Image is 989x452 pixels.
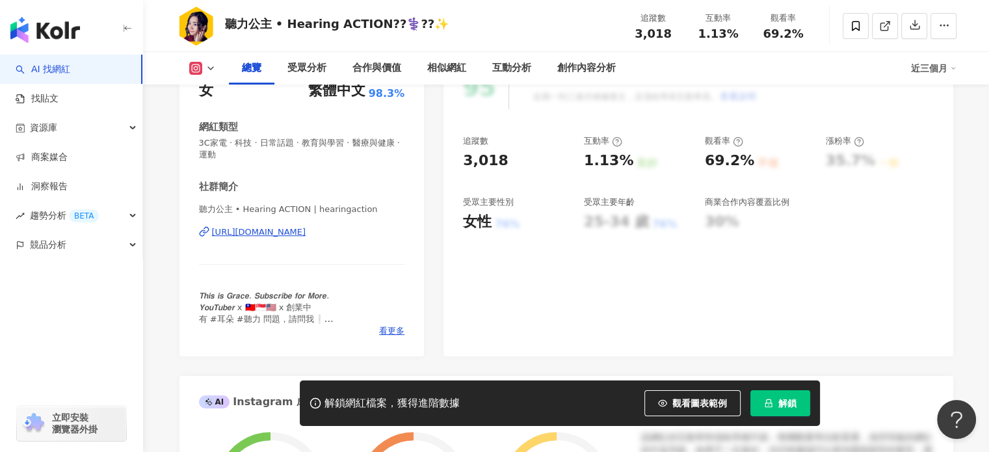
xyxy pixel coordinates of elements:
div: 受眾分析 [287,60,326,76]
div: 追蹤數 [629,12,678,25]
span: 69.2% [763,27,803,40]
span: 聽力公主 • Hearing ACTION | hearingaction [199,204,405,215]
a: searchAI 找網紅 [16,63,70,76]
div: 漲粉率 [826,135,864,147]
div: 互動率 [584,135,622,147]
button: 解鎖 [750,390,810,416]
div: 解鎖網紅檔案，獲得進階數據 [324,397,460,410]
span: 1.13% [698,27,738,40]
span: 3,018 [635,27,672,40]
a: 找貼文 [16,92,59,105]
div: 合作與價值 [352,60,401,76]
div: 追蹤數 [463,135,488,147]
a: 商案媒合 [16,151,68,164]
div: 近三個月 [911,58,956,79]
div: 互動分析 [492,60,531,76]
span: 資源庫 [30,113,57,142]
div: 1.13% [584,151,633,171]
div: 3,018 [463,151,508,171]
div: BETA [69,209,99,222]
span: 觀看圖表範例 [672,398,727,408]
div: 聽力公主 • Hearing ACTION??‍⚕️??✨ [225,16,449,32]
span: lock [764,399,773,408]
a: 洞察報告 [16,180,68,193]
div: 觀看率 [705,135,743,147]
span: 競品分析 [30,230,66,259]
div: 相似網紅 [427,60,466,76]
img: chrome extension [21,413,46,434]
a: chrome extension立即安裝 瀏覽器外掛 [17,406,126,441]
span: 𝙏𝙝𝙞𝙨 𝙞𝙨 𝙂𝙧𝙖𝙘𝙚. 𝙎𝙪𝙗𝙨𝙘𝙧𝙞𝙗𝙚 𝙛𝙤𝙧 𝙈𝙤𝙧𝙚. 𝙔𝙤𝙪𝙏𝙪𝙗𝙚𝙧 x 🇹🇼🇸🇬🇺🇸 x 創業中 有 #耳朵 #聽力 問題，請問我❕ 不定期開箱 #助聽器 #輔聽器 #耳機 [199,291,338,336]
span: 3C家電 · 科技 · 日常話題 · 教育與學習 · 醫療與健康 · 運動 [199,137,405,161]
span: 看更多 [379,325,404,337]
img: logo [10,17,80,43]
div: 創作內容分析 [557,60,616,76]
div: 互動率 [694,12,743,25]
div: 受眾主要年齡 [584,196,635,208]
div: 69.2% [705,151,754,171]
div: 繁體中文 [308,81,365,101]
div: 網紅類型 [199,120,238,134]
span: rise [16,211,25,220]
div: 商業合作內容覆蓋比例 [705,196,789,208]
div: 女 [199,81,213,101]
span: 解鎖 [778,398,797,408]
div: 女性 [463,212,492,232]
button: 觀看圖表範例 [644,390,741,416]
a: [URL][DOMAIN_NAME] [199,226,405,238]
span: 立即安裝 瀏覽器外掛 [52,412,98,435]
div: [URL][DOMAIN_NAME] [212,226,306,238]
div: 總覽 [242,60,261,76]
div: 受眾主要性別 [463,196,514,208]
span: 98.3% [369,86,405,101]
div: 觀看率 [759,12,808,25]
img: KOL Avatar [176,7,215,46]
div: 社群簡介 [199,180,238,194]
span: 趨勢分析 [30,201,99,230]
